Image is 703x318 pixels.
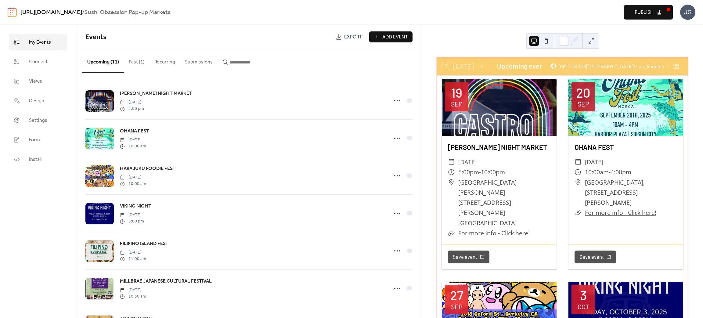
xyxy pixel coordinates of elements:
span: [DATE] [585,157,603,167]
span: [DATE] [458,157,477,167]
span: [DATE] [120,249,146,256]
div: ​ [575,157,581,167]
div: JG [680,5,695,20]
span: VIKING NIGHT [120,203,151,210]
button: Submissions [180,49,218,72]
div: ​ [448,228,455,238]
div: 27 [450,289,463,302]
a: Views [9,73,67,89]
a: For more info - Click here! [585,208,656,217]
div: Sep [578,101,589,107]
button: Publish [624,5,673,20]
span: 10:00 am [120,143,146,150]
div: Oct [578,303,589,310]
span: Add Event [382,34,408,41]
span: 10:00 am [120,181,146,187]
span: My Events [29,39,51,46]
a: FILIPINO ISLAND FEST [120,240,168,248]
span: [DATE] [120,212,144,218]
div: ​ [575,208,581,218]
a: [PERSON_NAME] NIGHT MARKET [448,143,547,151]
span: 11:00 am [120,256,146,262]
div: Upcoming events [497,61,542,71]
span: Publish [635,9,654,16]
span: MILLBRAE JAPANESE CULTURAL FESTIVAL [120,278,212,285]
a: [URL][DOMAIN_NAME] [20,7,82,18]
span: Design [29,97,44,105]
span: 5:00pm [458,167,479,177]
img: logo [8,7,17,17]
span: [GEOGRAPHIC_DATA], [STREET_ADDRESS][PERSON_NAME] [585,177,677,208]
span: Views [29,78,42,85]
a: HARAJUKU FOODIE FEST [120,165,175,173]
button: Past (1) [124,49,150,72]
b: / [82,7,84,18]
div: Sep [451,303,462,310]
div: ​ [448,177,455,187]
button: Save event [575,251,616,263]
button: Save event [448,251,489,263]
a: VIKING NIGHT [120,202,151,210]
a: Connect [9,53,67,70]
div: ​ [575,167,581,177]
button: Recurring [150,49,180,72]
span: Export [344,34,362,41]
span: 10:30 am [120,293,146,300]
span: 10:00am [585,167,609,177]
a: Settings [9,112,67,128]
button: Add Event [369,31,413,42]
a: Export [331,31,367,42]
span: 5:00 pm [120,218,144,225]
span: [DATE] [120,174,146,181]
a: Design [9,92,67,109]
span: HARAJUKU FOODIE FEST [120,165,175,172]
span: Settings [29,117,47,124]
div: ​ [448,167,455,177]
span: [DATE] [120,137,146,143]
div: 3 [580,289,587,302]
span: - [479,167,481,177]
a: MILLBRAE JAPANESE CULTURAL FESTIVAL [120,277,212,285]
a: For more info - Click here! [458,229,530,237]
div: ​ [575,177,581,187]
span: 5:00 pm [120,106,144,112]
span: [PERSON_NAME] NIGHT MARKET [120,90,192,97]
span: 10:00pm [481,167,505,177]
span: - [609,167,611,177]
a: My Events [9,34,67,50]
a: Install [9,151,67,168]
span: Install [29,156,41,163]
div: 19 [451,86,462,99]
a: OHANA FEST [120,127,149,135]
span: Form [29,136,40,144]
span: FILIPINO ISLAND FEST [120,240,168,248]
a: OHANA FEST [575,143,614,151]
button: Upcoming (11) [82,49,124,73]
span: Connect [29,58,48,66]
span: Events [85,31,106,44]
span: [DATE] [120,287,146,293]
a: [PERSON_NAME] NIGHT MARKET [120,90,192,98]
span: [DATE] [120,99,144,106]
div: ​ [448,157,455,167]
div: Sep [451,101,462,107]
a: Form [9,132,67,148]
span: [GEOGRAPHIC_DATA][PERSON_NAME][STREET_ADDRESS][PERSON_NAME][GEOGRAPHIC_DATA] [458,177,550,228]
span: (GMT-08:00) [GEOGRAPHIC_DATA]/Los_Angeles [559,64,664,69]
span: 4:00pm [611,167,631,177]
div: 20 [576,86,590,99]
b: Sushi Obsession Pop-up Markets [84,7,171,18]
